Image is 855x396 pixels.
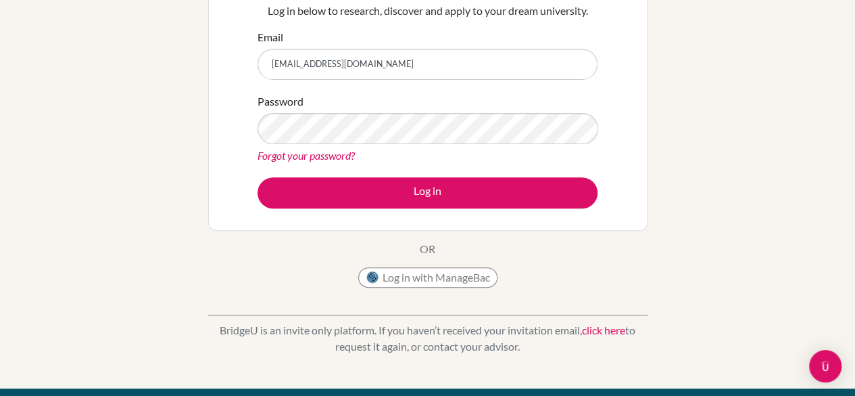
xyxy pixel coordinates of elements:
[420,241,435,257] p: OR
[582,324,625,336] a: click here
[258,149,355,162] a: Forgot your password?
[258,29,283,45] label: Email
[809,350,841,382] div: Open Intercom Messenger
[208,322,648,355] p: BridgeU is an invite only platform. If you haven’t received your invitation email, to request it ...
[258,93,303,110] label: Password
[258,3,597,19] p: Log in below to research, discover and apply to your dream university.
[358,267,497,288] button: Log in with ManageBac
[258,177,597,208] button: Log in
